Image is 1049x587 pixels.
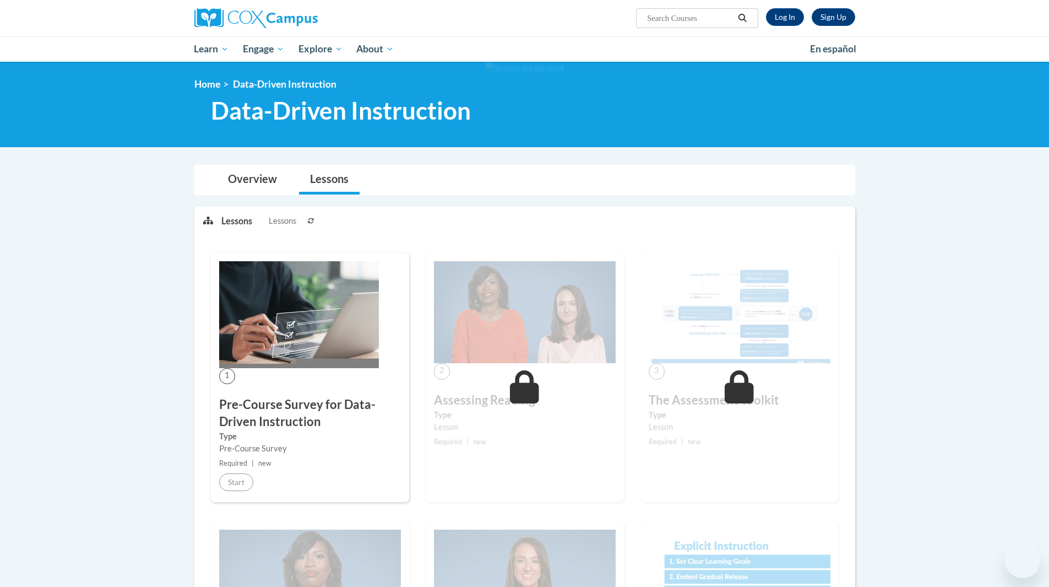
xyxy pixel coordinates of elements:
[219,261,379,368] img: Course Image
[194,8,404,28] a: Cox Campus
[649,261,830,364] img: Course Image
[219,443,401,455] div: Pre-Course Survey
[211,96,471,125] span: Data-Driven Instruction
[434,438,462,446] span: Required
[356,42,394,56] span: About
[734,12,751,25] button: Search
[681,438,683,446] span: |
[219,396,401,430] h3: Pre-Course Survey for Data-Driven Instruction
[766,8,804,26] a: Log In
[466,438,469,446] span: |
[219,473,253,491] button: Start
[194,42,229,56] span: Learn
[812,8,855,26] a: Register
[473,438,486,446] span: new
[187,36,236,62] a: Learn
[178,36,872,62] div: Main menu
[221,215,252,227] p: Lessons
[688,438,701,446] span: new
[649,438,677,446] span: Required
[434,421,616,433] div: Lesson
[233,78,336,90] span: Data-Driven Instruction
[803,37,863,61] a: En español
[219,459,247,467] span: Required
[649,409,830,421] label: Type
[258,459,271,467] span: new
[299,165,360,195] a: Lessons
[434,363,450,379] span: 2
[194,8,318,28] img: Cox Campus
[291,36,350,62] a: Explore
[243,42,284,56] span: Engage
[1005,543,1040,578] iframe: Button to launch messaging window
[349,36,401,62] a: About
[219,430,401,443] label: Type
[219,368,235,384] span: 1
[810,43,856,55] span: En español
[269,215,296,227] span: Lessons
[649,421,830,433] div: Lesson
[434,261,616,364] img: Course Image
[217,165,288,195] a: Overview
[649,392,830,409] h3: The Assessment Toolkit
[194,78,220,90] a: Home
[646,12,734,25] input: Search Courses
[236,36,291,62] a: Engage
[252,459,254,467] span: |
[486,62,564,74] img: Section background
[298,42,343,56] span: Explore
[649,363,665,379] span: 3
[434,409,616,421] label: Type
[434,392,616,409] h3: Assessing Reading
